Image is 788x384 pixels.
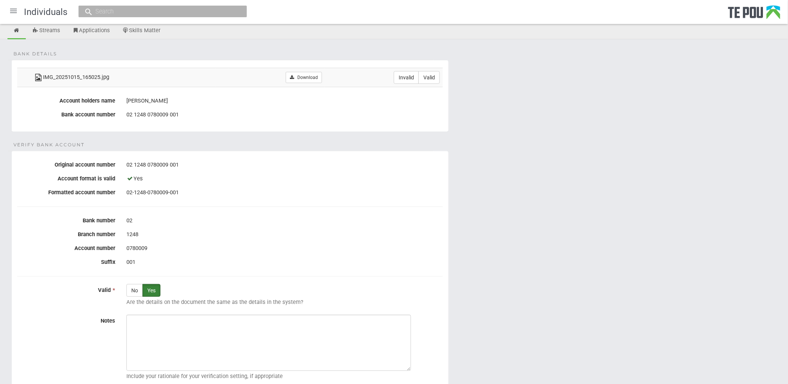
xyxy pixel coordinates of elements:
label: Bank account number [12,109,121,118]
a: Applications [67,23,116,39]
span: Verify Bank Account [13,141,85,148]
label: Invalid [394,71,419,84]
input: Search [93,7,225,15]
label: Branch number [12,228,121,238]
label: Account number [12,242,121,252]
label: No [126,284,143,297]
div: 0780009 [126,242,443,255]
label: Suffix [12,256,121,265]
div: 02 1248 0780009 001 [126,109,443,121]
div: 1248 [126,228,443,241]
a: Streams [27,23,66,39]
span: Notes [101,317,115,324]
p: Include your rationale for your verification setting, if appropriate [126,373,443,380]
label: Valid [418,71,440,84]
div: 02 [126,214,443,227]
a: Download [286,72,322,83]
label: Yes [142,284,160,297]
p: Are the details on the document the same as the details in the system? [126,299,443,305]
label: Original account number [12,159,121,168]
span: Bank details [13,51,57,57]
div: 02-1248-0780009-001 [126,186,443,199]
label: Account holders name [12,95,121,104]
span: Valid [98,287,111,293]
label: Account format is valid [12,173,121,182]
td: IMG_20251015_165025.jpg [31,68,215,87]
div: 001 [126,256,443,269]
label: Formatted account number [12,186,121,196]
label: Bank number [12,214,121,224]
div: 02 1248 0780009 001 [126,159,443,171]
div: Yes [126,173,443,185]
div: [PERSON_NAME] [126,95,443,107]
a: Skills Matter [117,23,166,39]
